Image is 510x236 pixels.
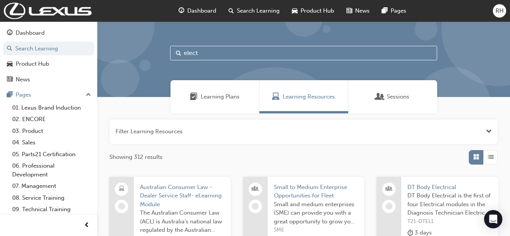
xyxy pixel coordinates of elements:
[9,204,94,215] a: 09. Technical Training
[187,6,216,15] span: Dashboard
[7,61,13,68] span: car-icon
[9,180,94,192] a: 07. Management
[9,102,94,114] a: 01. Lexus Brand Induction
[386,203,393,210] span: learningRecordVerb_NONE-icon
[86,90,91,100] span: up-icon
[172,3,222,19] a: guage-iconDashboard
[109,153,162,162] span: Showing 312 results
[3,24,94,88] button: DashboardSearch LearningProduct HubNews
[7,76,13,83] span: news-icon
[253,184,258,194] span: people-icon
[9,137,94,149] a: 04. Sales
[171,80,259,113] a: Learning PlansLearning Plans
[484,210,502,228] div: Open Intercom Messenger
[222,3,286,19] a: search-iconSearch Learning
[301,6,334,15] span: Product Hub
[119,184,124,194] span: laptop-icon
[16,75,30,84] div: News
[201,92,240,101] span: Learning Plans
[7,92,13,99] span: pages-icon
[488,153,494,162] span: List
[9,160,94,180] a: 06. Professional Development
[3,42,94,56] a: Search Learning
[3,88,94,102] button: Pages
[140,183,225,209] span: Australian Consumer Law - Dealer Service Staff- eLearning Module
[286,3,340,19] a: car-iconProduct Hub
[16,91,31,99] div: Pages
[16,60,49,68] div: Product Hub
[274,183,359,200] span: Small to Medium Enterprise Opportunities for Fleet
[355,6,370,15] span: News
[274,226,359,234] span: SME
[348,80,437,113] a: SessionsSessions
[382,6,388,16] span: pages-icon
[3,57,94,71] a: Product Hub
[274,200,359,226] span: Small and medium enterprises (SME) can provide you with a great opportunity to grow your business...
[237,6,280,15] span: Search Learning
[493,4,506,18] button: RH
[140,209,225,234] span: The Australian Consumer Law (ACL) is Australia's national law regulated by the Australian Competi...
[496,6,504,15] span: RH
[9,192,94,204] a: 08. Service Training
[176,49,181,58] span: Search
[292,6,298,16] span: car-icon
[252,203,259,210] span: learningRecordVerb_NONE-icon
[407,217,492,226] span: T21-DTEL1
[283,92,335,101] span: Learning Resources
[9,125,94,137] a: 03. Product
[190,92,198,101] span: Learning Plans
[3,26,94,40] a: Dashboard
[9,113,94,125] a: 02. ENCORE
[4,3,92,19] img: Trak
[259,80,348,113] a: Learning ResourcesLearning Resources
[228,6,234,16] span: search-icon
[272,92,280,101] span: Learning Resources
[391,6,406,15] span: Pages
[376,3,412,19] a: pages-iconPages
[473,153,479,162] span: Grid
[486,127,492,136] button: Open the filter
[7,45,12,52] span: search-icon
[3,73,94,87] a: News
[407,183,492,192] span: DT Body Electrical
[9,149,94,160] a: 05. Parts21 Certification
[387,92,409,101] span: Sessions
[407,191,492,217] span: DT Body Electrical is the first of four Electrical modules in the Diagnosis Technician Electrical...
[170,46,437,60] input: Search...
[340,3,376,19] a: news-iconNews
[386,184,392,194] span: people-icon
[118,203,125,210] span: learningRecordVerb_NONE-icon
[179,6,184,16] span: guage-icon
[346,6,352,16] span: news-icon
[16,29,45,37] div: Dashboard
[7,30,13,37] span: guage-icon
[376,92,384,101] span: Sessions
[84,221,90,230] span: prev-icon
